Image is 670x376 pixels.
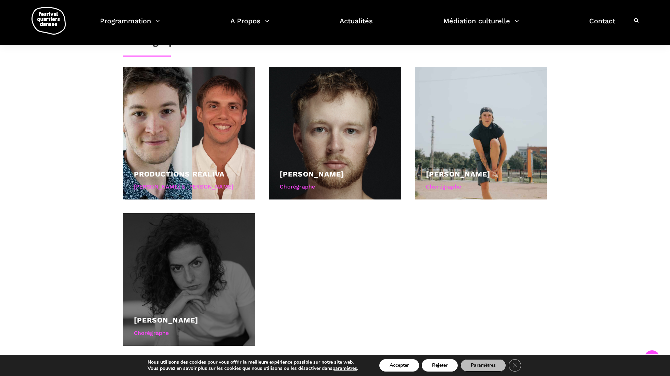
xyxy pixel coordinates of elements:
a: A Propos [230,15,269,35]
a: Productions Realiva [134,170,225,178]
img: logo-fqd-med [31,7,66,35]
a: [PERSON_NAME] [280,170,344,178]
div: Chorégraphe [134,329,244,338]
p: Nous utilisons des cookies pour vous offrir la meilleure expérience possible sur notre site web. [148,359,358,365]
div: Chorégraphe [426,182,536,191]
a: [PERSON_NAME] [134,316,198,324]
a: Actualités [340,15,373,35]
a: Contact [589,15,615,35]
a: [PERSON_NAME] [426,170,490,178]
button: Rejeter [422,359,458,372]
a: Médiation culturelle [443,15,519,35]
div: [PERSON_NAME] & [PERSON_NAME] [134,182,244,191]
button: paramètres [332,365,357,372]
p: Vous pouvez en savoir plus sur les cookies que nous utilisons ou les désactiver dans . [148,365,358,372]
a: Programmation [100,15,160,35]
button: Close GDPR Cookie Banner [509,359,521,372]
button: Paramètres [460,359,506,372]
button: Accepter [379,359,419,372]
div: Chorégraphe [280,182,390,191]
